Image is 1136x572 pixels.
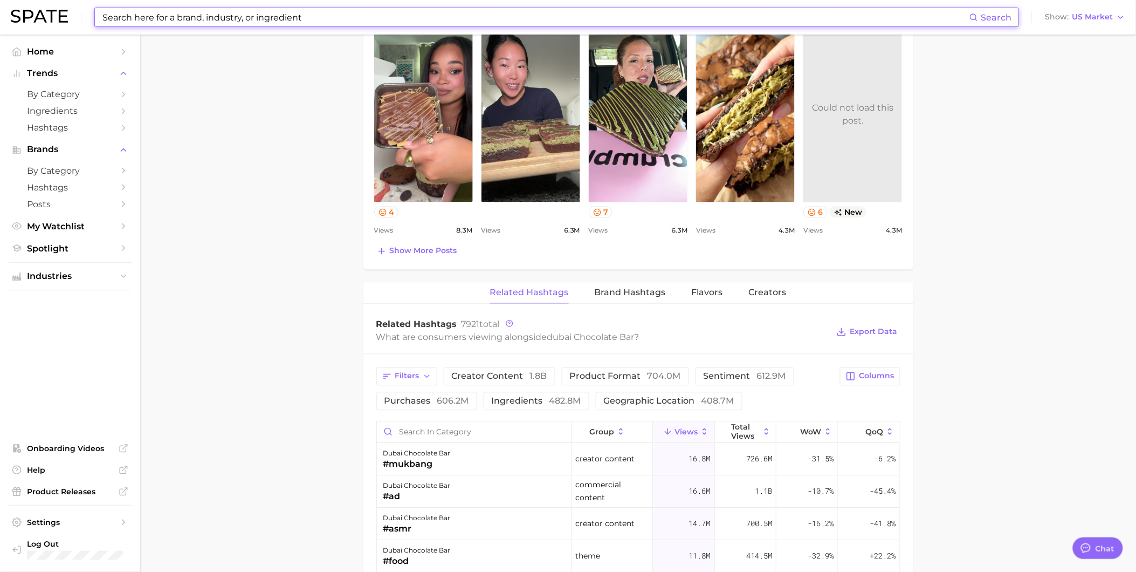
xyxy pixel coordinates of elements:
[572,422,653,443] button: group
[874,453,896,466] span: -6.2%
[27,539,129,549] span: Log Out
[604,397,734,406] span: geographic location
[27,145,113,154] span: Brands
[9,103,132,119] a: Ingredients
[383,491,451,503] div: #ad
[595,288,666,298] span: Brand Hashtags
[746,453,772,466] span: 726.6m
[589,224,608,237] span: Views
[1072,14,1113,20] span: US Market
[776,422,838,443] button: WoW
[575,453,635,466] span: creator content
[9,141,132,158] button: Brands
[462,319,500,330] span: total
[9,162,132,179] a: by Category
[101,8,969,26] input: Search here for a brand, industry, or ingredient
[870,550,896,563] span: +22.2%
[27,221,113,231] span: My Watchlist
[9,514,132,530] a: Settings
[377,476,900,508] button: dubai chocolate bar#adcommercial content16.6m1.1b-10.7%-45.4%
[547,332,635,343] span: dubai chocolate bar
[27,166,113,176] span: by Category
[9,240,132,257] a: Spotlight
[575,550,600,563] span: theme
[9,440,132,457] a: Onboarding Videos
[9,196,132,213] a: Posts
[803,224,823,237] span: Views
[689,453,711,466] span: 16.8m
[746,517,772,530] span: 700.5m
[374,244,460,259] button: Show more posts
[575,517,635,530] span: creator content
[384,397,469,406] span: purchases
[746,550,772,563] span: 414.5m
[834,325,900,340] button: Export Data
[383,447,451,460] div: dubai chocolate bar
[803,102,902,128] div: Could not load this post.
[1045,14,1069,20] span: Show
[27,89,113,99] span: by Category
[9,65,132,81] button: Trends
[808,485,834,498] span: -10.7%
[689,517,711,530] span: 14.7m
[589,207,613,218] button: 7
[9,536,132,563] a: Log out. Currently logged in with e-mail pcherdchu@takasago.com.
[800,428,821,437] span: WoW
[377,508,900,541] button: dubai chocolate bar#asmrcreator content14.7m700.5m-16.2%-41.8%
[376,367,437,386] button: Filters
[27,517,113,527] span: Settings
[452,372,547,381] span: creator content
[481,224,501,237] span: Views
[755,485,772,498] span: 1.1b
[674,428,698,437] span: Views
[570,372,681,381] span: product format
[395,372,419,381] span: Filters
[383,480,451,493] div: dubai chocolate bar
[808,517,834,530] span: -16.2%
[648,371,681,382] span: 704.0m
[803,27,902,202] a: Could not load this post.
[492,397,581,406] span: ingredients
[27,122,113,133] span: Hashtags
[377,422,571,442] input: Search in category
[715,422,776,443] button: Total Views
[383,544,451,557] div: dubai chocolate bar
[870,485,896,498] span: -45.4%
[9,484,132,500] a: Product Releases
[490,288,569,298] span: Related Hashtags
[830,207,867,218] span: new
[390,247,457,256] span: Show more posts
[850,328,898,337] span: Export Data
[589,428,614,437] span: group
[27,487,113,496] span: Product Releases
[27,465,113,475] span: Help
[27,444,113,453] span: Onboarding Videos
[457,224,473,237] span: 8.3m
[27,69,113,78] span: Trends
[374,224,394,237] span: Views
[704,372,786,381] span: sentiment
[749,288,787,298] span: Creators
[27,182,113,193] span: Hashtags
[653,422,714,443] button: Views
[575,479,649,505] span: commercial content
[838,422,899,443] button: QoQ
[11,10,68,23] img: SPATE
[9,43,132,60] a: Home
[530,371,547,382] span: 1.8b
[383,458,451,471] div: #mukbang
[671,224,687,237] span: 6.3m
[886,224,902,237] span: 4.3m
[9,462,132,478] a: Help
[27,106,113,116] span: Ingredients
[689,485,711,498] span: 16.6m
[27,46,113,57] span: Home
[383,512,451,525] div: dubai chocolate bar
[689,550,711,563] span: 11.8m
[808,453,834,466] span: -31.5%
[779,224,795,237] span: 4.3m
[437,396,469,406] span: 606.2m
[383,555,451,568] div: #food
[840,367,900,386] button: Columns
[383,523,451,536] div: #asmr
